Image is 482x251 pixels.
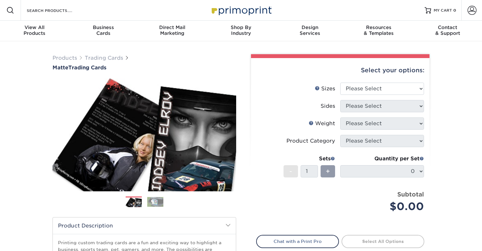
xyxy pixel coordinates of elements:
img: Trading Cards 02 [147,197,163,207]
a: Products [53,55,77,61]
div: Services [275,25,344,36]
div: Cards [69,25,138,36]
span: Shop By [207,25,275,30]
span: - [289,166,292,176]
span: + [326,166,330,176]
div: Select your options: [256,58,424,83]
strong: Subtotal [397,191,424,198]
img: Trading Cards 01 [126,197,142,208]
div: Sides [321,102,335,110]
span: Business [69,25,138,30]
span: 0 [453,8,456,13]
div: Sizes [315,85,335,93]
div: & Templates [344,25,413,36]
a: Shop ByIndustry [207,21,275,41]
div: Sets [284,155,335,163]
h1: Trading Cards [53,65,236,71]
h2: Product Description [53,217,236,234]
div: Marketing [138,25,207,36]
span: Design [275,25,344,30]
span: MY CART [434,8,452,13]
a: Direct MailMarketing [138,21,207,41]
div: Industry [207,25,275,36]
input: SEARCH PRODUCTS..... [26,6,89,14]
div: Weight [309,120,335,127]
div: Product Category [286,137,335,145]
div: Quantity per Set [340,155,424,163]
span: Resources [344,25,413,30]
a: BusinessCards [69,21,138,41]
img: Matte 01 [53,71,236,198]
img: Primoprint [209,3,273,17]
a: Contact& Support [413,21,482,41]
a: Chat with a Print Pro [256,235,339,248]
div: $0.00 [345,199,424,214]
a: Select All Options [342,235,424,248]
a: Resources& Templates [344,21,413,41]
span: Direct Mail [138,25,207,30]
span: Matte [53,65,68,71]
a: MatteTrading Cards [53,65,236,71]
div: & Support [413,25,482,36]
span: Contact [413,25,482,30]
a: DesignServices [275,21,344,41]
a: Trading Cards [85,55,123,61]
